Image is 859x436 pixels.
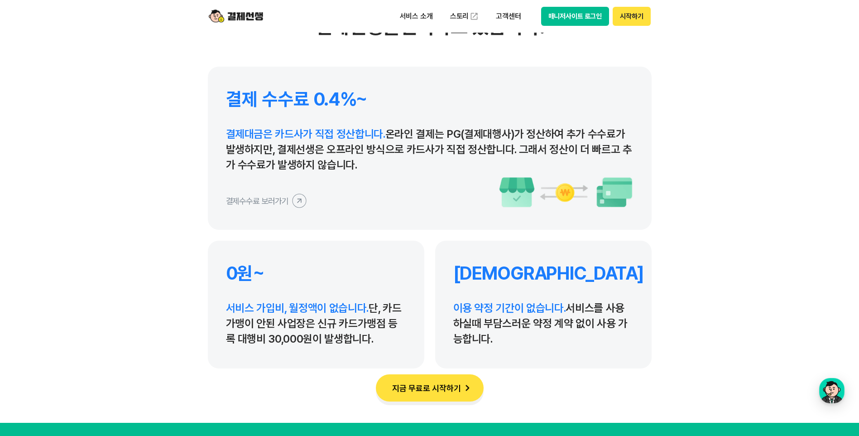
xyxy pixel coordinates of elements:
[226,301,369,315] span: 서비스 가입비, 월정액이 없습니다.
[226,88,633,110] h4: 결제 수수료 0.4%~
[444,7,485,25] a: 스토리
[83,301,94,309] span: 대화
[461,382,474,394] img: 화살표 아이콘
[613,7,650,26] button: 시작하기
[60,287,117,310] a: 대화
[209,8,263,25] img: logo
[226,127,385,140] span: 결제대금은 카드사가 직접 정산합니다.
[29,301,34,308] span: 홈
[226,126,633,173] p: 온라인 결제는 PG(결제대행사)가 정산하여 추가 수수료가 발생하지만, 결제선생은 오프라인 방식으로 카드사가 직접 정산합니다. 그래서 정산이 더 빠르고 추가 수수료가 발생하지 ...
[453,300,633,347] p: 서비스를 사용하실때 부담스러운 약정 계약 없이 사용 가능합니다.
[489,8,527,24] p: 고객센터
[226,262,406,284] h4: 0원~
[226,194,307,208] button: 결제수수료 보러가기
[117,287,174,310] a: 설정
[394,8,439,24] p: 서비스 소개
[453,262,633,284] h4: [DEMOGRAPHIC_DATA]
[541,7,609,26] button: 매니저사이트 로그인
[3,287,60,310] a: 홈
[140,301,151,308] span: 설정
[499,176,633,208] img: 수수료 이미지
[453,301,566,315] span: 이용 약정 기간이 없습니다.
[470,12,479,21] img: 외부 도메인 오픈
[226,300,406,347] p: 단, 카드가맹이 안된 사업장은 신규 카드가맹점 등록 대행비 30,000원이 발생합니다.
[376,374,484,402] button: 지금 무료로 시작하기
